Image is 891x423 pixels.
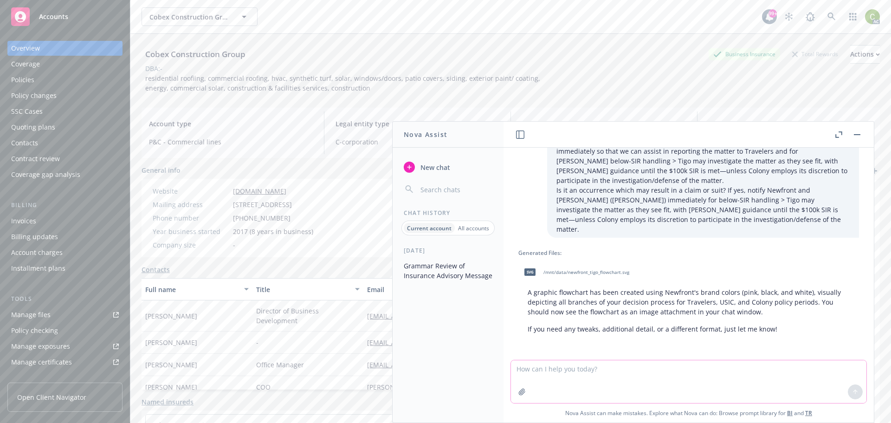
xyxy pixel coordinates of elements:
[400,258,496,283] button: Grammar Review of Insurance Advisory Message
[153,227,229,236] div: Year business started
[153,186,229,196] div: Website
[458,224,489,232] p: All accounts
[393,209,504,217] div: Chat History
[11,104,43,119] div: SSC Cases
[367,312,483,320] a: [EMAIL_ADDRESS][DOMAIN_NAME]
[7,323,123,338] a: Policy checking
[7,307,123,322] a: Manage files
[7,229,123,244] a: Billing updates
[7,339,123,354] a: Manage exposures
[787,409,793,417] a: BI
[7,120,123,135] a: Quoting plans
[11,245,63,260] div: Account charges
[11,57,40,72] div: Coverage
[367,285,534,294] div: Email
[149,119,313,129] span: Account type
[822,7,841,26] a: Search
[11,167,80,182] div: Coverage gap analysis
[7,214,123,228] a: Invoices
[7,136,123,150] a: Contacts
[709,119,872,129] span: Service team
[7,201,123,210] div: Billing
[11,323,58,338] div: Policy checking
[507,403,870,423] span: Nova Assist can make mistakes. Explore what Nova can do: Browse prompt library for and
[7,167,123,182] a: Coverage gap analysis
[865,9,880,24] img: photo
[11,229,58,244] div: Billing updates
[869,165,880,176] a: add
[142,7,258,26] button: Cobex Construction Group
[142,397,194,407] a: Named insureds
[518,249,859,257] div: Generated Files:
[543,269,629,275] span: /mnt/data/newfront_tigo_flowchart.svg
[142,278,252,300] button: Full name
[393,247,504,254] div: [DATE]
[844,7,862,26] a: Switch app
[400,159,496,176] button: New chat
[404,130,447,139] h1: Nova Assist
[7,88,123,103] a: Policy changes
[7,41,123,56] a: Overview
[145,74,542,92] span: residential roofiing, commercial roofing, hvac, synthetic turf, solar, windows/doors, patio cover...
[363,278,548,300] button: Email
[7,294,123,304] div: Tools
[556,127,850,234] p: If Colony ([DATE] – present) > Is it an occurrence meeting any of the 11 enumerated scenarios abo...
[153,213,229,223] div: Phone number
[11,371,58,385] div: Manage claims
[145,382,197,392] span: [PERSON_NAME]
[149,137,313,147] span: P&C - Commercial lines
[850,45,880,64] button: Actions
[11,88,57,103] div: Policy changes
[256,285,349,294] div: Title
[142,165,181,175] span: General info
[11,41,40,56] div: Overview
[709,48,780,60] div: Business Insurance
[524,268,536,275] span: svg
[850,46,880,63] div: Actions
[7,261,123,276] a: Installment plans
[145,338,197,347] span: [PERSON_NAME]
[7,245,123,260] a: Account charges
[252,278,363,300] button: Title
[145,311,197,321] span: [PERSON_NAME]
[367,383,535,391] a: [PERSON_NAME][EMAIL_ADDRESS][DOMAIN_NAME]
[256,382,271,392] span: COO
[11,120,55,135] div: Quoting plans
[142,48,249,60] div: Cobex Construction Group
[145,285,239,294] div: Full name
[233,187,286,195] a: [DOMAIN_NAME]
[780,7,798,26] a: Stop snowing
[336,119,499,129] span: Legal entity type
[11,214,36,228] div: Invoices
[256,338,258,347] span: -
[7,355,123,370] a: Manage certificates
[522,119,686,129] span: P&C estimated revenue
[7,57,123,72] a: Coverage
[153,240,229,250] div: Company size
[233,213,291,223] span: [PHONE_NUMBER]
[367,338,483,347] a: [EMAIL_ADDRESS][DOMAIN_NAME]
[788,48,843,60] div: Total Rewards
[11,339,70,354] div: Manage exposures
[367,360,483,369] a: [EMAIL_ADDRESS][DOMAIN_NAME]
[233,240,235,250] span: -
[518,260,631,284] div: svg/mnt/data/newfront_tigo_flowchart.svg
[7,371,123,385] a: Manage claims
[419,163,450,172] span: New chat
[17,392,86,402] span: Open Client Navigator
[11,261,65,276] div: Installment plans
[7,72,123,87] a: Policies
[528,287,850,317] p: A graphic flowchart has been created using Newfront's brand colors (pink, black, and white), visu...
[145,64,162,73] div: DBA: -
[801,7,820,26] a: Report a Bug
[233,227,313,236] span: 2017 (8 years in business)
[805,409,812,417] a: TR
[11,151,60,166] div: Contract review
[11,136,38,150] div: Contacts
[407,224,452,232] p: Current account
[153,200,229,209] div: Mailing address
[233,200,292,209] span: [STREET_ADDRESS]
[145,360,197,370] span: [PERSON_NAME]
[7,151,123,166] a: Contract review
